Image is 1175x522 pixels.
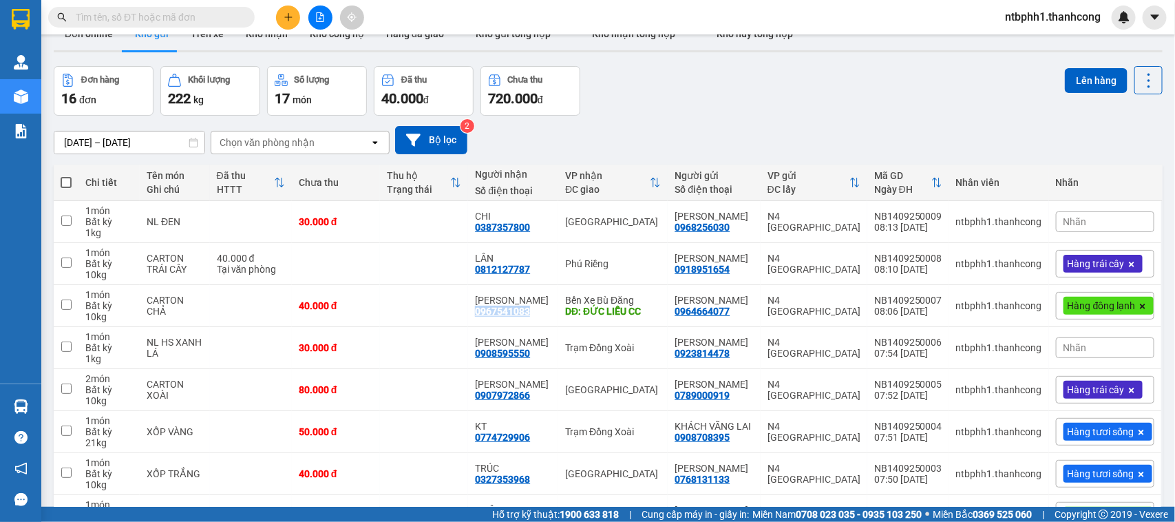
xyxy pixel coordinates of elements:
th: Toggle SortBy [867,165,949,201]
img: warehouse-icon [14,399,28,414]
div: NGÂN [475,505,551,516]
div: Bất kỳ [85,300,133,311]
div: Tên món [147,170,203,181]
div: Khối lượng [188,75,230,85]
strong: 0369 525 060 [973,509,1032,520]
div: ntbphh1.thanhcong [956,258,1042,269]
span: Hàng trái cây [1068,258,1125,270]
span: kg [193,94,204,105]
div: 08:06 [DATE] [874,306,942,317]
div: Phú Riềng [565,258,661,269]
span: aim [347,12,357,22]
div: Bất kỳ [85,258,133,269]
div: LÂN [475,253,551,264]
span: đ [538,94,543,105]
div: Ghi chú [147,184,203,195]
div: Bất kỳ [85,384,133,395]
div: 0923814478 [675,348,730,359]
div: 50.000 đ [299,426,373,437]
div: Trạng thái [387,184,450,195]
div: 0908708395 [675,432,730,443]
div: LÊ THỊ KHÁNH LY [675,253,753,264]
div: Ngày ĐH [874,184,931,195]
div: NL ĐEN [147,216,203,227]
button: Đơn hàng16đơn [54,66,154,116]
div: Số lượng [295,75,330,85]
div: TRÚC [475,463,551,474]
span: Cung cấp máy in - giấy in: [642,507,749,522]
div: N4 [GEOGRAPHIC_DATA] [768,463,860,485]
div: 1 món [85,205,133,216]
div: XỐP VÀNG [147,426,203,437]
div: 0387357800 [475,222,530,233]
span: question-circle [14,431,28,444]
span: search [57,12,67,22]
div: 40.000 đ [299,468,373,479]
div: Chưa thu [299,177,373,188]
div: NB1409250008 [874,253,942,264]
div: Nhân viên [956,177,1042,188]
div: Mã GD [874,170,931,181]
span: 222 [168,90,191,107]
strong: 1900 633 818 [560,509,619,520]
span: | [1042,507,1044,522]
div: Đã thu [401,75,427,85]
span: Nhãn [1063,216,1087,227]
div: 0789000919 [675,390,730,401]
div: NGUYỄN THỊ LAN ANH [675,337,753,348]
div: [GEOGRAPHIC_DATA] [565,468,661,479]
div: VP nhận [565,170,650,181]
div: Bất kỳ [85,342,133,353]
svg: open [370,137,381,148]
button: Lên hàng [1065,68,1128,93]
div: NGUYỄN HOÀNG DÂN [675,505,753,516]
div: Số điện thoại [675,184,753,195]
div: CARTON CHẢ [147,295,203,317]
div: ntbphh1.thanhcong [956,216,1042,227]
div: ntbphh1.thanhcong [956,384,1042,395]
span: 40.000 [381,90,423,107]
span: file-add [315,12,325,22]
div: PHƯƠNG HÀ [475,295,551,306]
input: Tìm tên, số ĐT hoặc mã đơn [76,10,238,25]
div: 2 món [85,373,133,384]
div: 1 kg [85,227,133,238]
div: TRẦN HOÀNG LONG [675,295,753,306]
div: 0918951654 [675,264,730,275]
span: 16 [61,90,76,107]
div: 10 kg [85,479,133,490]
div: KT [475,421,551,432]
div: Bất kỳ [85,426,133,437]
img: icon-new-feature [1118,11,1130,23]
span: Nhãn [1063,342,1087,353]
div: ntbphh1.thanhcong [956,342,1042,353]
div: N4 [GEOGRAPHIC_DATA] [768,253,860,275]
div: TRẦN MY TOL [675,379,753,390]
div: KHÁCH VÃNG LAI [675,421,753,432]
div: 07:50 [DATE] [874,474,942,485]
div: 07:54 [DATE] [874,348,942,359]
button: Khối lượng222kg [160,66,260,116]
span: copyright [1099,510,1108,519]
div: N4 [GEOGRAPHIC_DATA] [768,211,860,233]
div: N4 [GEOGRAPHIC_DATA] [768,295,860,317]
span: Hàng tươi sống [1068,468,1134,480]
span: caret-down [1149,11,1161,23]
div: 08:10 [DATE] [874,264,942,275]
div: HTTT [217,184,274,195]
button: Chưa thu720.000đ [480,66,580,116]
span: 720.000 [488,90,538,107]
div: 0967541083 [475,306,530,317]
div: 0327353968 [475,474,530,485]
div: Trạm Đồng Xoài [565,342,661,353]
th: Toggle SortBy [761,165,867,201]
div: Đơn hàng [81,75,119,85]
div: Nhãn [1056,177,1154,188]
div: 21 kg [85,437,133,448]
div: 1 món [85,415,133,426]
sup: 2 [461,119,474,133]
div: ntbphh1.thanhcong [956,426,1042,437]
div: Bất kỳ [85,216,133,227]
div: VP gửi [768,170,849,181]
span: plus [284,12,293,22]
